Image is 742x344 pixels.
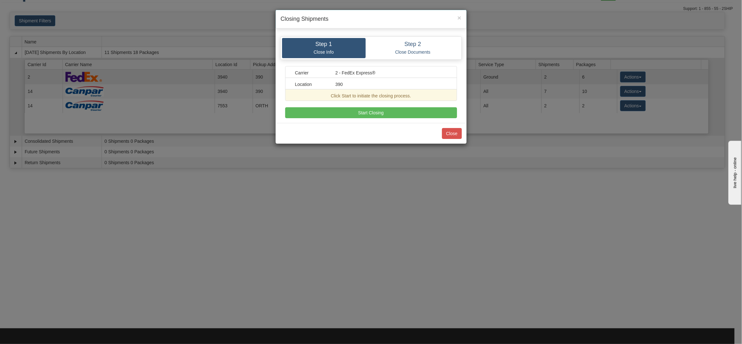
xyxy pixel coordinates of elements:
[371,41,455,48] h4: Step 2
[457,14,461,21] span: ×
[282,38,366,58] a: Step 1 Close Info
[331,81,452,88] div: 390
[285,107,457,118] button: Start Closing
[290,81,331,88] div: Location
[457,14,461,21] button: Close
[287,49,361,55] p: Close Info
[290,93,452,99] div: Click Start to initiate the closing process.
[727,139,741,204] iframe: chat widget
[331,70,452,76] div: 2 - FedEx Express®
[371,49,455,55] p: Close Documents
[442,128,462,139] button: Close
[5,5,59,10] div: live help - online
[366,38,460,58] a: Step 2 Close Documents
[290,70,331,76] div: Carrier
[281,15,462,23] h4: Closing Shipments
[287,41,361,48] h4: Step 1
